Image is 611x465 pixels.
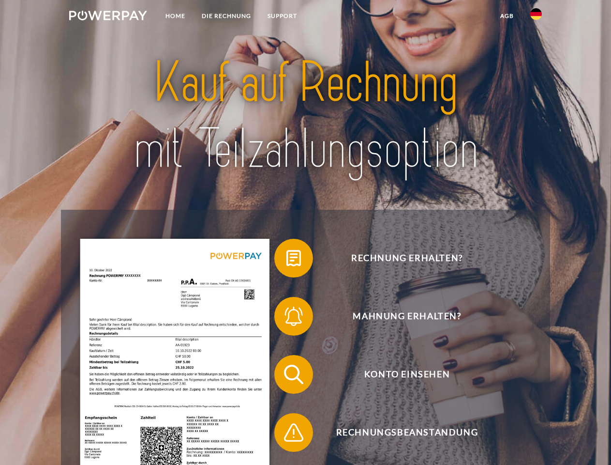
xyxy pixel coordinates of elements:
button: Rechnungsbeanstandung [274,413,526,452]
img: title-powerpay_de.svg [92,46,519,186]
span: Konto einsehen [288,355,525,394]
span: Rechnungsbeanstandung [288,413,525,452]
a: Home [157,7,194,25]
span: Rechnung erhalten? [288,239,525,278]
img: qb_bell.svg [282,304,306,328]
a: SUPPORT [259,7,305,25]
img: qb_warning.svg [282,420,306,445]
img: qb_search.svg [282,362,306,387]
button: Rechnung erhalten? [274,239,526,278]
button: Mahnung erhalten? [274,297,526,336]
img: qb_bill.svg [282,246,306,270]
img: logo-powerpay-white.svg [69,11,147,20]
img: de [530,8,542,20]
span: Mahnung erhalten? [288,297,525,336]
a: agb [492,7,522,25]
button: Konto einsehen [274,355,526,394]
a: DIE RECHNUNG [194,7,259,25]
